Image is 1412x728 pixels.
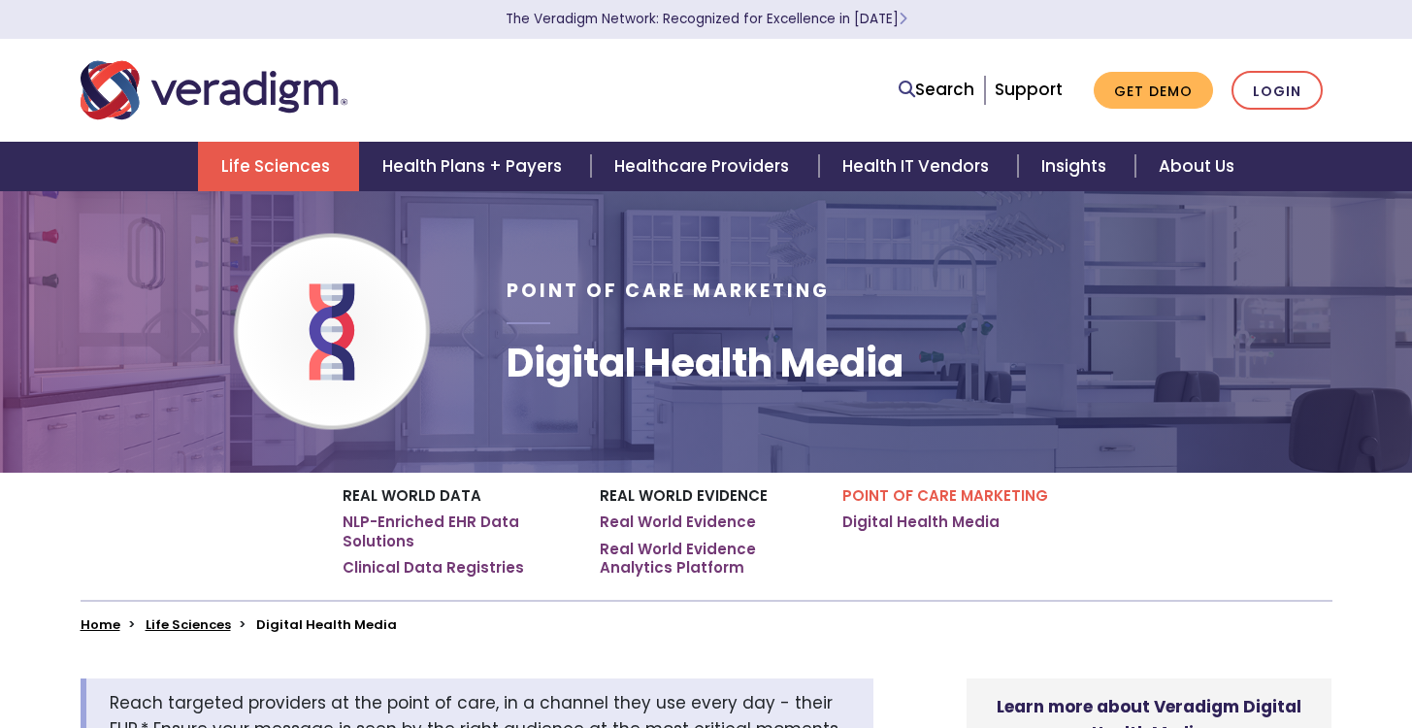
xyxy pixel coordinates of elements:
[81,615,120,634] a: Home
[146,615,231,634] a: Life Sciences
[359,142,591,191] a: Health Plans + Payers
[343,513,571,550] a: NLP-Enriched EHR Data Solutions
[507,278,830,304] span: Point of Care Marketing
[600,513,756,532] a: Real World Evidence
[600,540,813,578] a: Real World Evidence Analytics Platform
[1094,72,1213,110] a: Get Demo
[343,558,524,578] a: Clinical Data Registries
[1231,71,1323,111] a: Login
[995,78,1063,101] a: Support
[819,142,1018,191] a: Health IT Vendors
[81,58,347,122] img: Veradigm logo
[591,142,818,191] a: Healthcare Providers
[1018,142,1135,191] a: Insights
[899,10,907,28] span: Learn More
[842,513,1000,532] a: Digital Health Media
[506,10,907,28] a: The Veradigm Network: Recognized for Excellence in [DATE]Learn More
[1135,142,1258,191] a: About Us
[198,142,359,191] a: Life Sciences
[507,340,903,386] h1: Digital Health Media
[899,77,974,103] a: Search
